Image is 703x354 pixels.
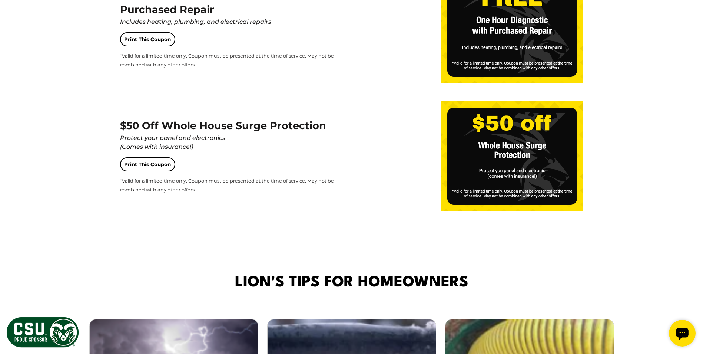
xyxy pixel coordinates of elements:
div: Includes heating, plumbing, and electrical repairs [120,17,338,26]
span: Lion's Tips for Homeowners [235,271,468,295]
div: Open chat widget [3,3,30,30]
img: CSU Sponsor Badge [6,316,80,348]
span: $50 Off Whole House Surge Protection [120,119,338,151]
span: *Valid for a limited time only. Coupon must be presented at the time of service. May not be combi... [120,178,334,193]
a: Print This Coupon [120,157,175,171]
a: Print This Coupon [120,32,175,46]
span: *Valid for a limited time only. Coupon must be presented at the time of service. May not be combi... [120,53,334,68]
img: whole-house-surge-protection-coupon.png.webp [441,101,583,211]
div: Protect your panel and electronics (Comes with insurance!) [120,134,338,151]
